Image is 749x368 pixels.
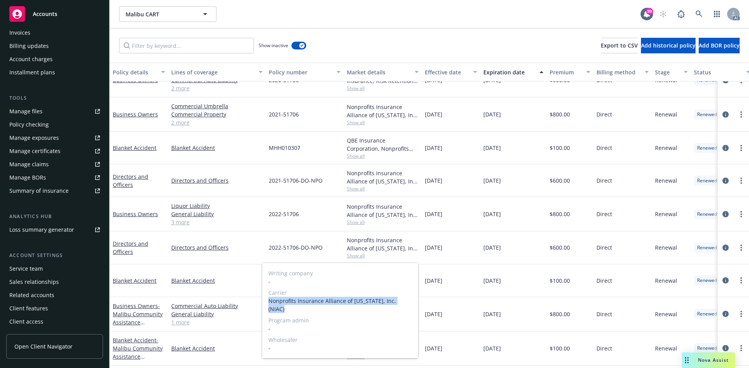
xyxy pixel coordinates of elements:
span: $100.00 [550,144,570,152]
span: Renewal [655,344,677,352]
button: Policy details [110,63,168,81]
div: Status [694,68,742,76]
span: $100.00 [550,276,570,285]
a: Blanket Accident [171,144,263,152]
div: Nonprofits Insurance Alliance of [US_STATE], Inc. (NIAC) [347,103,419,119]
button: Market details [344,63,422,81]
a: Directors and Officers [113,240,148,255]
a: Billing updates [6,40,103,52]
a: more [737,110,746,119]
span: Renewed [697,211,717,218]
span: Renewal [655,276,677,285]
div: Manage files [9,105,43,118]
a: Account charges [6,53,103,65]
span: Manage exposures [6,132,103,144]
span: [DATE] [425,243,442,252]
div: Policy number [269,68,332,76]
button: Nova Assist [682,352,735,368]
a: Accounts [6,3,103,25]
div: Billing updates [9,40,49,52]
a: circleInformation [721,176,730,185]
div: Nonprofits Insurance Alliance of [US_STATE], Inc. (NIAC) [347,236,419,252]
span: Direct [596,176,612,185]
a: circleInformation [721,243,730,252]
span: Renewed [697,144,717,151]
a: Commercial Umbrella [171,102,263,110]
span: Malibu CART [126,10,193,18]
a: Sales relationships [6,276,103,288]
span: [DATE] [425,110,442,118]
div: Billing method [596,68,640,76]
a: circleInformation [721,276,730,285]
span: [DATE] [425,310,442,318]
a: Manage BORs [6,171,103,184]
span: Export to CSV [601,42,638,49]
span: Direct [596,310,612,318]
span: [DATE] [483,210,501,218]
span: Show all [347,119,419,126]
span: Show all [347,185,419,192]
span: $600.00 [550,243,570,252]
div: Manage claims [9,158,49,171]
a: Start snowing [655,6,671,22]
a: Commercial Property [171,110,263,118]
span: [DATE] [483,176,501,185]
span: Direct [596,243,612,252]
a: Business Owners [113,210,158,218]
a: General Liability [171,310,263,318]
span: - [268,324,412,333]
span: - Malibu Community Assistance Resource Team (Malibu CART) [113,302,163,342]
button: Add BOR policy [699,38,740,53]
button: Malibu CART [119,6,217,22]
span: Accounts [33,11,57,17]
button: Premium [547,63,593,81]
a: Business Owners [113,302,163,342]
span: Nonprofits Insurance Alliance of [US_STATE], Inc. (NIAC) [268,297,412,313]
button: Billing method [593,63,652,81]
a: Manage files [6,105,103,118]
input: Filter by keyword... [119,38,254,53]
a: Business Owners [113,111,158,118]
span: Program admin [268,316,412,324]
div: Manage BORs [9,171,46,184]
a: Invoices [6,26,103,39]
a: circleInformation [721,343,730,353]
span: $800.00 [550,310,570,318]
a: 2 more [171,118,263,127]
a: 2 more [171,84,263,92]
a: circleInformation [721,143,730,153]
span: $800.00 [550,210,570,218]
a: Client access [6,315,103,328]
span: MHH010307 [269,144,300,152]
a: Loss summary generator [6,224,103,236]
span: [DATE] [425,344,442,352]
a: circleInformation [721,309,730,319]
span: Direct [596,144,612,152]
div: Manage exposures [9,132,59,144]
span: [DATE] [483,310,501,318]
span: Renewed [697,111,717,118]
span: [DATE] [483,144,501,152]
a: Directors and Officers [171,176,263,185]
a: General Liability [171,210,263,218]
span: Add BOR policy [699,42,740,49]
div: QBE Insurance Corporation, Nonprofits Insurance Alliance of [US_STATE], Inc. (NIAC) [347,136,419,153]
div: Client access [9,315,43,328]
span: $100.00 [550,344,570,352]
span: Renewed [697,310,717,317]
a: more [737,210,746,219]
span: Carrier [268,289,412,297]
div: Policy checking [9,118,49,131]
span: 2022-51706-DO-NPO [269,243,323,252]
span: Renewal [655,210,677,218]
span: Renewed [697,277,717,284]
span: Direct [596,276,612,285]
span: 2022-51706 [269,210,299,218]
div: Stage [655,68,679,76]
span: - [268,344,412,352]
a: Switch app [709,6,725,22]
span: 2021-51706-DO-NPO [269,176,323,185]
a: Client features [6,302,103,315]
span: Wholesaler [268,336,412,344]
span: Renewed [697,244,717,251]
